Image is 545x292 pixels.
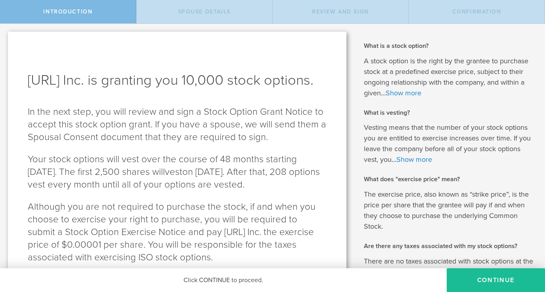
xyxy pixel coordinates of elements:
p: The exercise price, also known as “strike price”, is the price per share that the grantee will pa... [364,189,533,232]
p: Vesting means that the number of your stock options you are entitled to exercise increases over t... [364,122,533,165]
button: Continue [447,268,545,292]
h1: [URL] Inc. is granting you 10,000 stock options. [28,71,327,90]
span: Confirmation [452,8,501,15]
span: Introduction [43,8,92,15]
span: Spouse Details [178,8,231,15]
p: Your stock options will vest over the course of 48 months starting [DATE]. The first 2,500 shares... [28,153,327,191]
h2: What is vesting? [364,108,533,117]
p: Although you are not required to purchase the stock, if and when you choose to exercise your righ... [28,201,327,264]
span: Review and Sign [312,8,369,15]
span: vest [165,166,182,178]
h2: What does "exercise price" mean? [364,175,533,184]
p: A stock option is the right by the grantee to purchase stock at a predefined exercise price, subj... [364,56,533,99]
a: Show more [386,89,421,97]
h2: What is a stock option? [364,42,533,50]
a: Show more [396,155,432,164]
h2: Are there any taxes associated with my stock options? [364,242,533,250]
p: In the next step, you will review and sign a Stock Option Grant Notice to accept this stock optio... [28,106,327,144]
